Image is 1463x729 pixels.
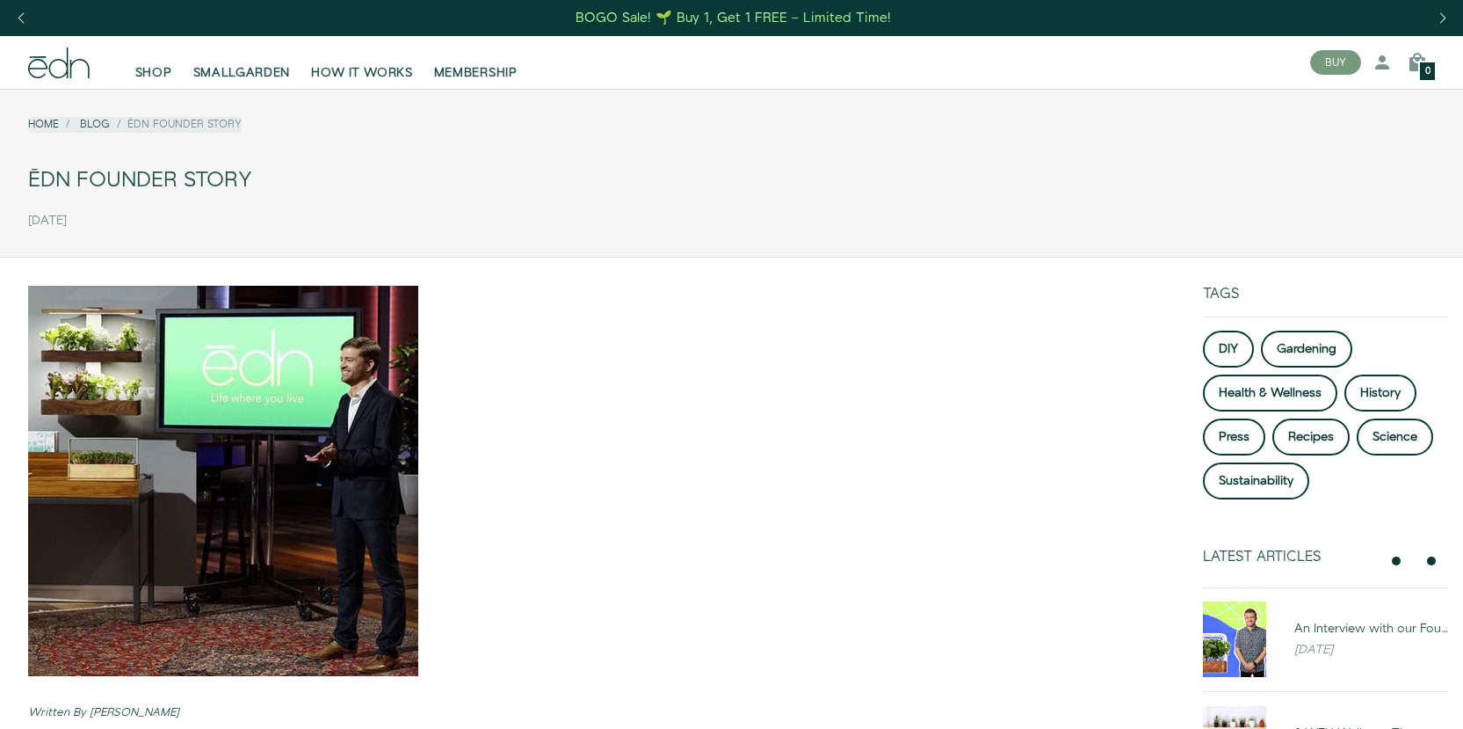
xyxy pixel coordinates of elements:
[183,43,301,82] a: SMALLGARDEN
[125,43,183,82] a: SHOP
[301,43,423,82] a: HOW IT WORKS
[1294,620,1449,638] div: An Interview with our Founder, [PERSON_NAME]: The Efficient Grower
[1294,641,1333,659] em: [DATE]
[1386,550,1407,572] button: previous
[1421,550,1442,572] button: next
[28,161,1435,200] div: ēdn Founder Story
[80,117,110,132] a: Blog
[135,64,172,82] span: SHOP
[1328,676,1445,720] iframe: Opens a widget where you can find more information
[28,704,179,720] em: Written By [PERSON_NAME]
[1261,331,1352,368] a: Gardening
[1203,601,1266,677] img: An Interview with our Founder, Ryan Woltz: The Efficient Grower
[1203,286,1449,317] div: Tags
[1272,419,1350,456] a: Recipes
[1189,601,1463,677] a: An Interview with our Founder, Ryan Woltz: The Efficient Grower An Interview with our Founder, [P...
[1203,375,1337,412] a: Health & Wellness
[193,64,291,82] span: SMALLGARDEN
[1425,67,1430,77] span: 0
[311,64,412,82] span: HOW IT WORKS
[434,64,518,82] span: MEMBERSHIP
[28,117,242,132] nav: breadcrumbs
[28,286,418,676] img: ēdn Founder Story
[1344,375,1416,412] a: History
[424,43,528,82] a: MEMBERSHIP
[1203,419,1265,456] a: Press
[1203,331,1254,368] a: DIY
[574,4,893,32] a: BOGO Sale! 🌱 Buy 1, Get 1 FREE – Limited Time!
[1203,463,1309,499] a: Sustainability
[1357,419,1433,456] a: Science
[1203,549,1379,565] div: Latest Articles
[110,117,242,132] li: ēdn Founder Story
[28,214,67,229] time: [DATE]
[28,117,59,132] a: Home
[576,9,891,27] div: BOGO Sale! 🌱 Buy 1, Get 1 FREE – Limited Time!
[1310,50,1361,75] button: BUY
